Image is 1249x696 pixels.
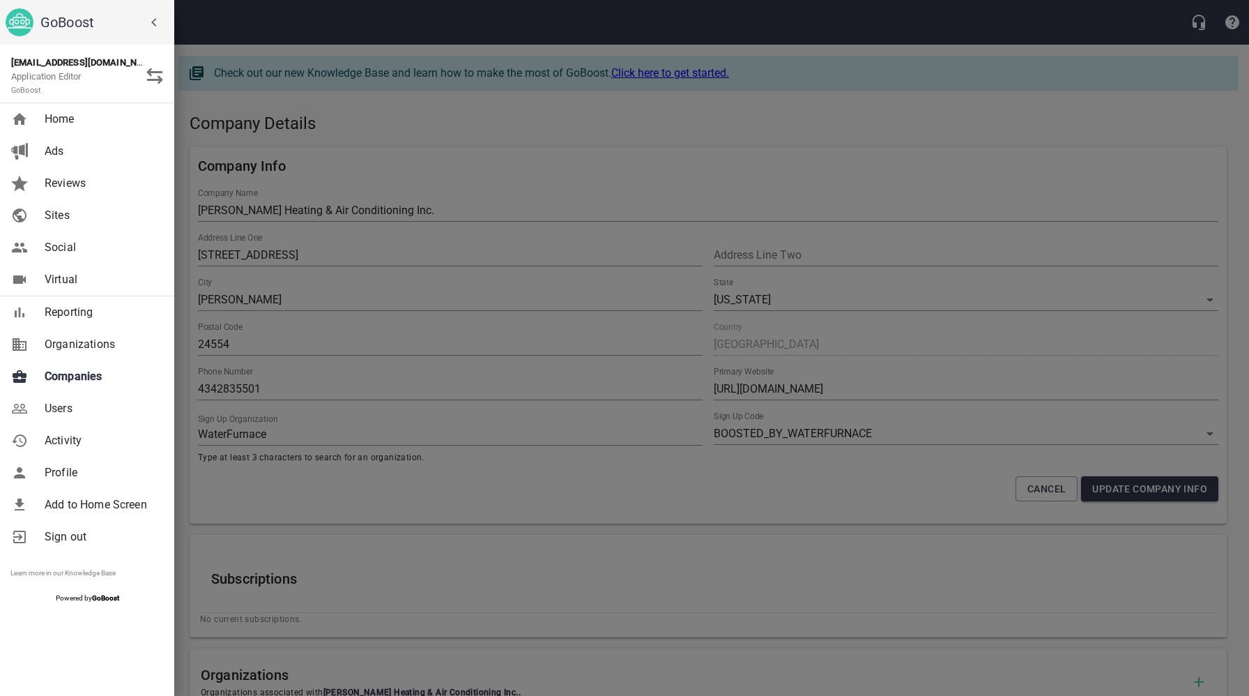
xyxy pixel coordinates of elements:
img: go_boost_head.png [6,8,33,36]
span: Virtual [45,271,158,288]
span: Companies [45,368,158,385]
span: Social [45,239,158,256]
span: Organizations [45,336,158,353]
span: Sites [45,207,158,224]
small: GoBoost [11,86,41,95]
span: Sign out [45,529,158,545]
span: Reviews [45,175,158,192]
span: Home [45,111,158,128]
span: Activity [45,432,158,449]
button: Switch Role [138,59,171,93]
span: Users [45,400,158,417]
span: Application Editor [11,71,82,96]
span: Powered by [56,594,119,602]
span: Profile [45,464,158,481]
a: Learn more in our Knowledge Base [10,569,116,577]
span: Ads [45,143,158,160]
span: Reporting [45,304,158,321]
h6: GoBoost [40,11,169,33]
span: Add to Home Screen [45,497,158,513]
strong: [EMAIL_ADDRESS][DOMAIN_NAME] [11,57,158,68]
strong: GoBoost [92,594,119,602]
